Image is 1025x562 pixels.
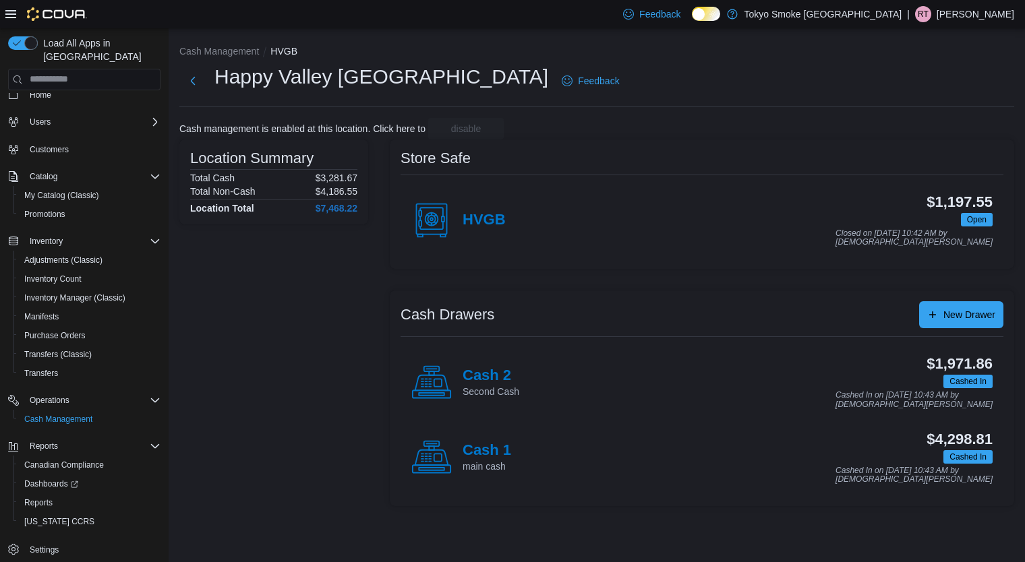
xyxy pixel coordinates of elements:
a: Home [24,87,57,103]
span: My Catalog (Classic) [19,187,160,204]
button: Canadian Compliance [13,456,166,474]
span: Open [961,213,993,226]
span: Manifests [19,309,160,325]
button: Operations [24,392,75,408]
span: Reports [30,441,58,451]
span: Purchase Orders [24,330,86,341]
span: Adjustments (Classic) [24,255,102,266]
span: Washington CCRS [19,513,160,530]
button: Manifests [13,307,166,326]
span: Adjustments (Classic) [19,252,160,268]
p: Cashed In on [DATE] 10:43 AM by [DEMOGRAPHIC_DATA][PERSON_NAME] [836,466,993,485]
span: Home [24,86,160,103]
h4: Cash 2 [463,367,519,385]
span: Cashed In [943,375,993,388]
span: Settings [30,544,59,555]
span: Transfers (Classic) [24,349,92,360]
span: Feedback [578,74,619,88]
span: [US_STATE] CCRS [24,516,94,527]
button: Operations [3,391,166,410]
span: Promotions [24,209,65,220]
span: disable [451,122,481,135]
span: Cashed In [949,451,987,463]
button: Adjustments (Classic) [13,251,166,270]
p: Closed on [DATE] 10:42 AM by [DEMOGRAPHIC_DATA][PERSON_NAME] [836,229,993,247]
span: Feedback [639,7,680,21]
a: Adjustments (Classic) [19,252,108,268]
span: Canadian Compliance [19,457,160,473]
a: Transfers (Classic) [19,346,97,363]
button: Inventory [3,232,166,251]
button: disable [428,118,504,139]
button: Inventory Manager (Classic) [13,288,166,307]
p: Second Cash [463,385,519,398]
span: Home [30,90,51,100]
span: Transfers [19,365,160,381]
a: Transfers [19,365,63,381]
h3: $4,298.81 [927,431,993,447]
h6: Total Cash [190,173,235,183]
button: Reports [24,438,63,454]
a: Dashboards [19,476,84,492]
a: Purchase Orders [19,327,91,344]
p: | [907,6,910,22]
span: Cash Management [19,411,160,427]
button: Inventory Count [13,270,166,288]
a: Promotions [19,206,71,222]
button: Transfers (Classic) [13,345,166,364]
h4: HVGB [463,212,506,229]
p: $3,281.67 [316,173,357,183]
span: Reports [19,495,160,511]
span: Catalog [30,171,57,182]
button: Promotions [13,205,166,224]
button: Settings [3,539,166,559]
p: Cash management is enabled at this location. Click here to [179,123,426,134]
h1: Happy Valley [GEOGRAPHIC_DATA] [214,63,548,90]
button: Home [3,85,166,104]
a: Cash Management [19,411,98,427]
button: Transfers [13,364,166,383]
span: Manifests [24,311,59,322]
p: $4,186.55 [316,186,357,197]
button: Users [3,113,166,131]
span: Transfers [24,368,58,379]
p: [PERSON_NAME] [937,6,1014,22]
span: Canadian Compliance [24,460,104,470]
a: Inventory Manager (Classic) [19,290,131,306]
a: Feedback [618,1,686,28]
span: Inventory Manager (Classic) [24,292,125,303]
a: Canadian Compliance [19,457,109,473]
span: Operations [24,392,160,408]
span: RT [918,6,929,22]
span: Inventory Count [24,274,82,284]
h4: $7,468.22 [316,203,357,214]
h4: Location Total [190,203,254,214]
button: HVGB [270,46,297,57]
button: Reports [3,437,166,456]
h3: Location Summary [190,150,314,166]
p: Cashed In on [DATE] 10:43 AM by [DEMOGRAPHIC_DATA][PERSON_NAME] [836,391,993,409]
span: Users [30,117,51,127]
span: Customers [24,141,160,158]
button: Users [24,114,56,130]
h3: $1,971.86 [927,356,993,372]
button: New Drawer [919,301,1003,328]
span: Transfers (Classic) [19,346,160,363]
a: My Catalog (Classic) [19,187,105,204]
p: Tokyo Smoke [GEOGRAPHIC_DATA] [744,6,902,22]
span: Reports [24,438,160,454]
button: Catalog [24,168,63,185]
span: Reports [24,497,53,508]
span: Inventory Count [19,271,160,287]
h3: Cash Drawers [401,307,494,323]
button: Catalog [3,167,166,186]
img: Cova [27,7,87,21]
span: Promotions [19,206,160,222]
p: main cash [463,460,511,473]
button: My Catalog (Classic) [13,186,166,205]
a: Feedback [556,67,624,94]
span: Open [967,214,987,226]
button: Purchase Orders [13,326,166,345]
span: Inventory Manager (Classic) [19,290,160,306]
